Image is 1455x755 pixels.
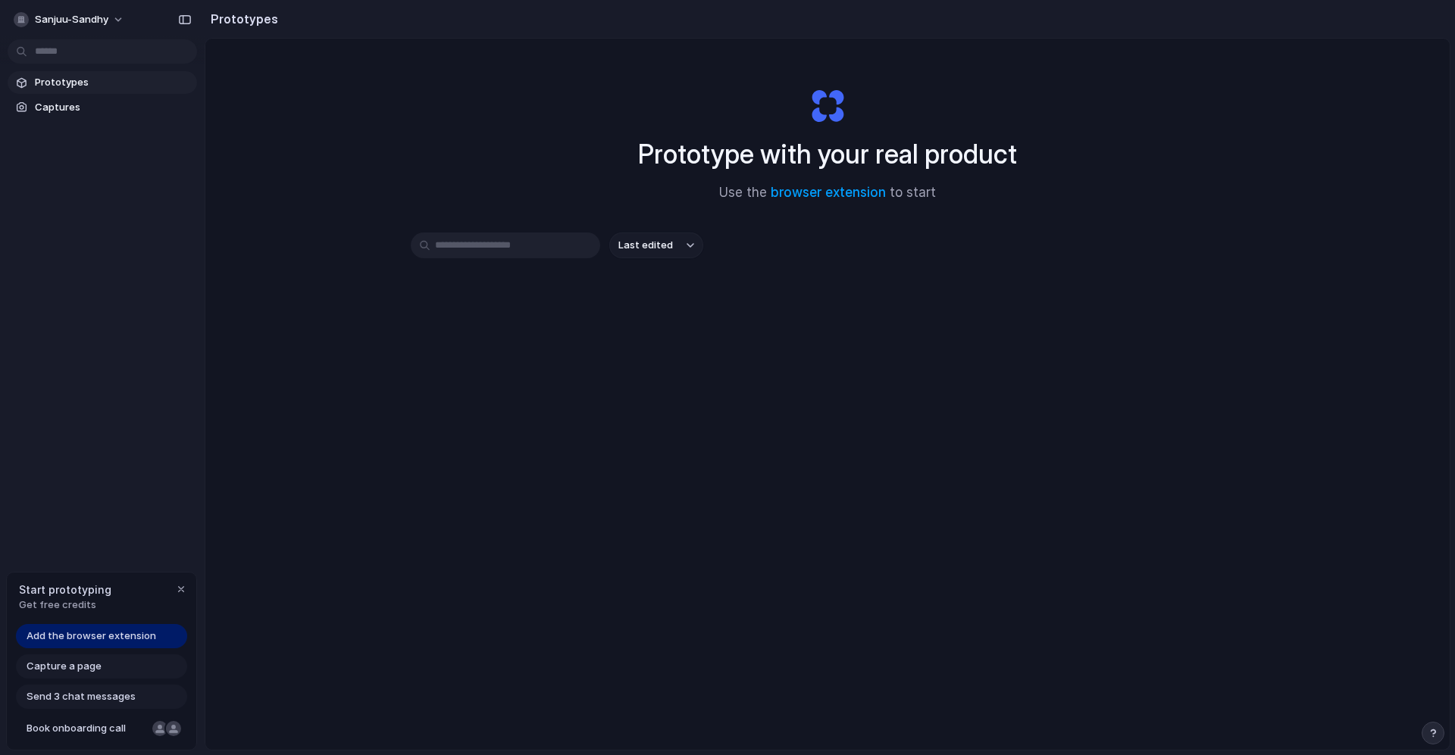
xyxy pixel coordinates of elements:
button: Last edited [609,232,703,258]
a: browser extension [771,185,886,200]
h1: Prototype with your real product [638,134,1017,174]
span: Book onboarding call [27,721,146,736]
span: Start prototyping [19,582,111,597]
span: Prototypes [35,75,191,90]
span: Get free credits [19,597,111,613]
a: Captures [8,96,197,119]
span: Use the to start [719,183,936,203]
span: Captures [35,100,191,115]
span: Send 3 chat messages [27,689,136,704]
span: Capture a page [27,659,102,674]
button: sanjuu-sandhy [8,8,132,32]
span: Add the browser extension [27,629,156,644]
h2: Prototypes [205,10,278,28]
div: Christian Iacullo [164,719,183,738]
a: Book onboarding call [16,716,187,741]
a: Add the browser extension [16,624,187,648]
div: Nicole Kubica [151,719,169,738]
span: sanjuu-sandhy [35,12,108,27]
a: Prototypes [8,71,197,94]
span: Last edited [618,238,673,253]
